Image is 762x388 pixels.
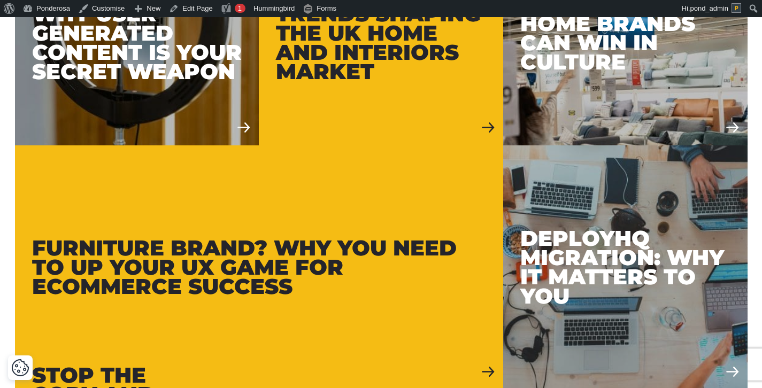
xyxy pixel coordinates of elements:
div: Furniture Brand? Why you need to up your UX game for eCommerce success [32,238,486,296]
span: pond_admin [690,4,728,12]
span: 1 [238,4,242,12]
img: Revisit consent button [11,359,29,377]
div: DeployHQ Migration: Why It Matters To You [520,229,730,306]
button: Cookie Settings [11,359,29,377]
